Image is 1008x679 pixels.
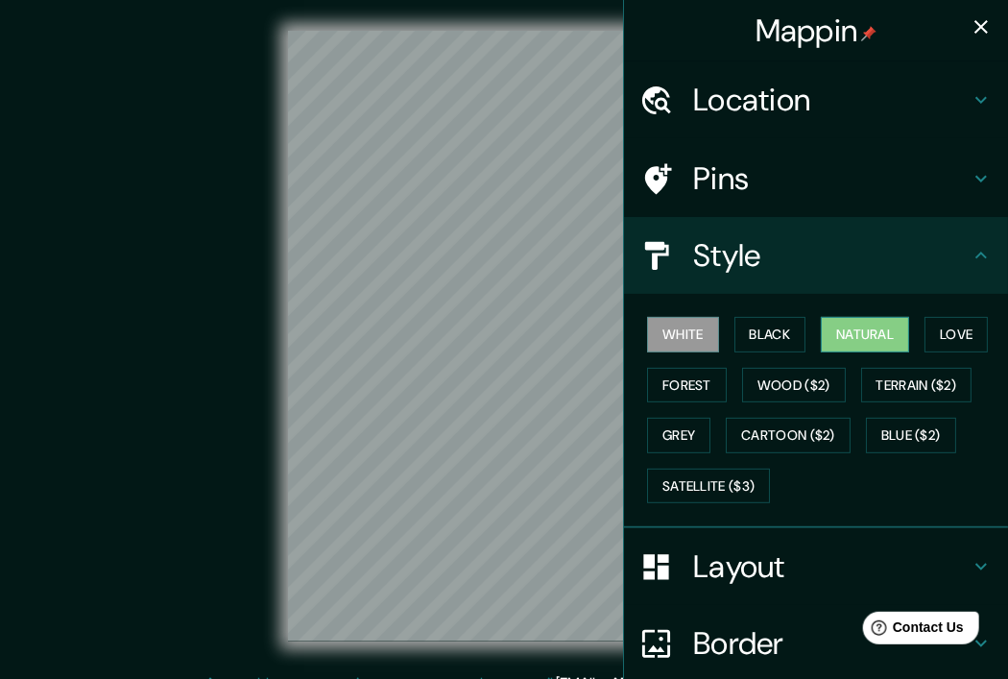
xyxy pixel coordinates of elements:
[624,528,1008,605] div: Layout
[288,31,720,642] canvas: Map
[693,624,970,663] h4: Border
[866,418,956,453] button: Blue ($2)
[861,26,876,41] img: pin-icon.png
[726,418,851,453] button: Cartoon ($2)
[647,368,727,403] button: Forest
[693,547,970,586] h4: Layout
[693,236,970,275] h4: Style
[821,317,909,352] button: Natural
[647,418,710,453] button: Grey
[693,159,970,198] h4: Pins
[861,368,972,403] button: Terrain ($2)
[734,317,806,352] button: Black
[624,217,1008,294] div: Style
[624,61,1008,138] div: Location
[624,140,1008,217] div: Pins
[742,368,846,403] button: Wood ($2)
[756,12,877,50] h4: Mappin
[647,317,719,352] button: White
[693,81,970,119] h4: Location
[924,317,988,352] button: Love
[837,604,987,658] iframe: Help widget launcher
[647,469,770,504] button: Satellite ($3)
